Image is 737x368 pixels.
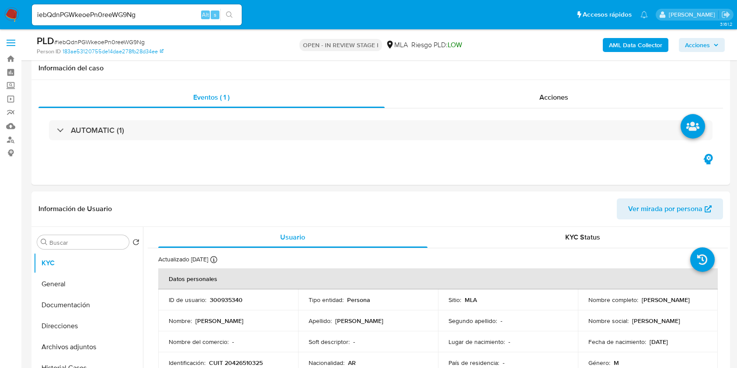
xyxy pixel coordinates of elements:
[642,296,690,304] p: [PERSON_NAME]
[448,359,499,367] p: País de residencia :
[132,239,139,248] button: Volver al orden por defecto
[640,11,648,18] a: Notificaciones
[588,296,638,304] p: Nombre completo :
[37,48,61,56] b: Person ID
[588,338,646,346] p: Fecha de nacimiento :
[335,317,383,325] p: [PERSON_NAME]
[169,359,205,367] p: Identificación :
[37,34,54,48] b: PLD
[632,317,680,325] p: [PERSON_NAME]
[617,198,723,219] button: Ver mirada por persona
[448,317,497,325] p: Segundo apellido :
[539,92,568,102] span: Acciones
[448,40,462,50] span: LOW
[49,120,713,140] div: AUTOMATIC (1)
[158,268,718,289] th: Datos personales
[685,38,710,52] span: Acciones
[309,317,332,325] p: Apellido :
[501,317,502,325] p: -
[214,10,216,19] span: s
[465,296,477,304] p: MLA
[34,295,143,316] button: Documentación
[169,338,229,346] p: Nombre del comercio :
[669,10,718,19] p: juanbautista.fernandez@mercadolibre.com
[34,274,143,295] button: General
[71,125,124,135] h3: AUTOMATIC (1)
[609,38,662,52] b: AML Data Collector
[232,338,234,346] p: -
[63,48,163,56] a: 183ae53120755de14dae278fb28d34ee
[503,359,504,367] p: -
[209,359,263,367] p: CUIT 20426510325
[583,10,632,19] span: Accesos rápidos
[603,38,668,52] button: AML Data Collector
[158,255,208,264] p: Actualizado [DATE]
[448,338,505,346] p: Lugar de nacimiento :
[628,198,702,219] span: Ver mirada por persona
[220,9,238,21] button: search-icon
[508,338,510,346] p: -
[348,359,356,367] p: AR
[650,338,668,346] p: [DATE]
[614,359,619,367] p: M
[565,232,600,242] span: KYC Status
[448,296,461,304] p: Sitio :
[309,359,344,367] p: Nacionalidad :
[588,317,629,325] p: Nombre social :
[169,317,192,325] p: Nombre :
[32,9,242,21] input: Buscar usuario o caso...
[679,38,725,52] button: Acciones
[38,64,723,73] h1: Información del caso
[38,205,112,213] h1: Información de Usuario
[34,337,143,358] button: Archivos adjuntos
[34,316,143,337] button: Direcciones
[309,338,350,346] p: Soft descriptor :
[41,239,48,246] button: Buscar
[202,10,209,19] span: Alt
[386,40,408,50] div: MLA
[411,40,462,50] span: Riesgo PLD:
[34,253,143,274] button: KYC
[299,39,382,51] p: OPEN - IN REVIEW STAGE I
[721,10,730,19] a: Salir
[280,232,305,242] span: Usuario
[169,296,206,304] p: ID de usuario :
[309,296,344,304] p: Tipo entidad :
[193,92,229,102] span: Eventos ( 1 )
[210,296,243,304] p: 300935340
[54,38,145,46] span: # iebQdnPGWkeoePn0reeWG9Ng
[195,317,243,325] p: [PERSON_NAME]
[353,338,355,346] p: -
[49,239,125,246] input: Buscar
[588,359,610,367] p: Género :
[347,296,370,304] p: Persona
